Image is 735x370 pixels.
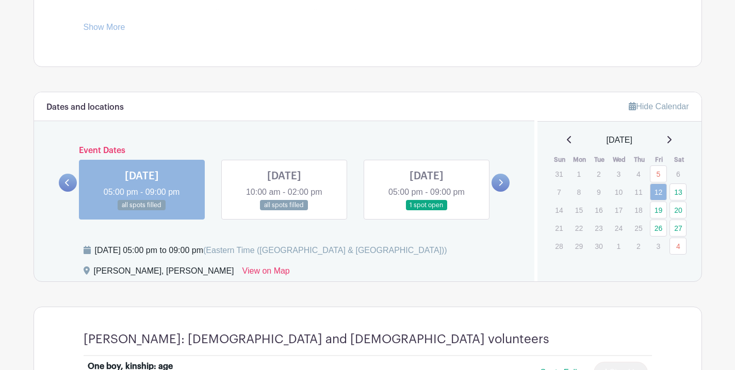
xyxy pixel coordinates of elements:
[669,238,687,255] a: 4
[550,184,567,200] p: 7
[570,202,587,218] p: 15
[550,238,567,254] p: 28
[550,220,567,236] p: 21
[550,166,567,182] p: 31
[610,220,627,236] p: 24
[590,202,607,218] p: 16
[610,238,627,254] p: 1
[669,220,687,237] a: 27
[630,238,647,254] p: 2
[570,238,587,254] p: 29
[550,155,570,165] th: Sun
[590,184,607,200] p: 9
[669,201,687,218] a: 20
[242,265,290,281] a: View on Map
[650,220,667,237] a: 26
[84,332,549,347] h4: [PERSON_NAME]: [DEMOGRAPHIC_DATA] and [DEMOGRAPHIC_DATA] volunteers
[77,146,492,156] h6: Event Dates
[570,220,587,236] p: 22
[203,246,447,255] span: (Eastern Time ([GEOGRAPHIC_DATA] & [GEOGRAPHIC_DATA]))
[607,134,632,146] span: [DATE]
[629,155,649,165] th: Thu
[590,220,607,236] p: 23
[630,166,647,182] p: 4
[590,166,607,182] p: 2
[610,184,627,200] p: 10
[570,155,590,165] th: Mon
[590,238,607,254] p: 30
[610,155,630,165] th: Wed
[629,102,689,111] a: Hide Calendar
[630,220,647,236] p: 25
[570,184,587,200] p: 8
[630,202,647,218] p: 18
[46,103,124,112] h6: Dates and locations
[610,202,627,218] p: 17
[550,202,567,218] p: 14
[669,166,687,182] p: 6
[590,155,610,165] th: Tue
[669,155,689,165] th: Sat
[95,244,447,257] div: [DATE] 05:00 pm to 09:00 pm
[84,23,125,36] a: Show More
[669,183,687,200] a: 13
[610,166,627,182] p: 3
[649,155,669,165] th: Fri
[650,238,667,254] p: 3
[650,165,667,182] a: 5
[650,183,667,200] a: 12
[94,265,234,281] div: [PERSON_NAME], [PERSON_NAME]
[570,166,587,182] p: 1
[650,201,667,218] a: 19
[630,184,647,200] p: 11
